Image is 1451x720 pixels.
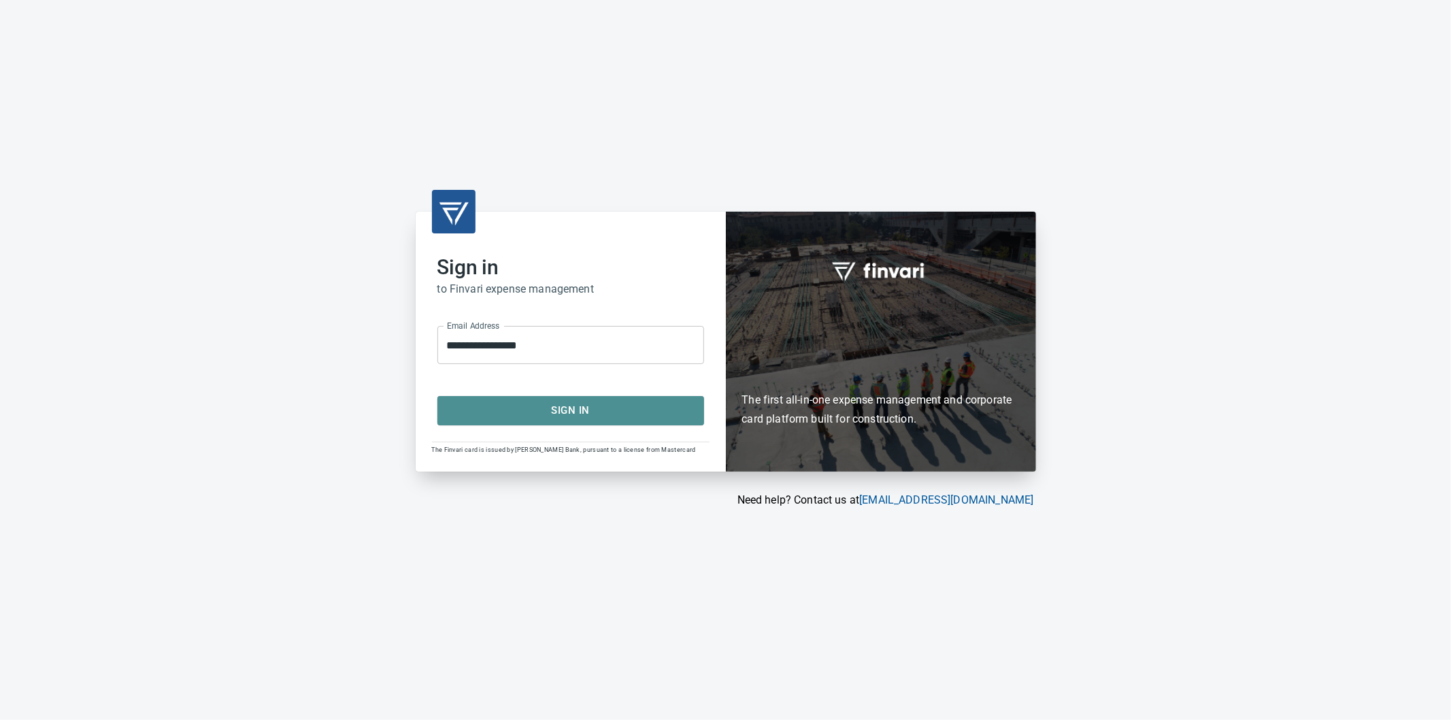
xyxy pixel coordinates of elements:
h6: The first all-in-one expense management and corporate card platform built for construction. [742,312,1020,429]
button: Sign In [437,396,704,425]
span: The Finvari card is issued by [PERSON_NAME] Bank, pursuant to a license from Mastercard [432,446,696,453]
div: Finvari [726,212,1036,471]
h6: to Finvari expense management [437,280,704,299]
h2: Sign in [437,255,704,280]
p: Need help? Contact us at [416,492,1034,508]
img: transparent_logo.png [437,195,470,228]
a: [EMAIL_ADDRESS][DOMAIN_NAME] [859,493,1033,506]
img: fullword_logo_white.png [830,255,932,286]
span: Sign In [452,402,689,419]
